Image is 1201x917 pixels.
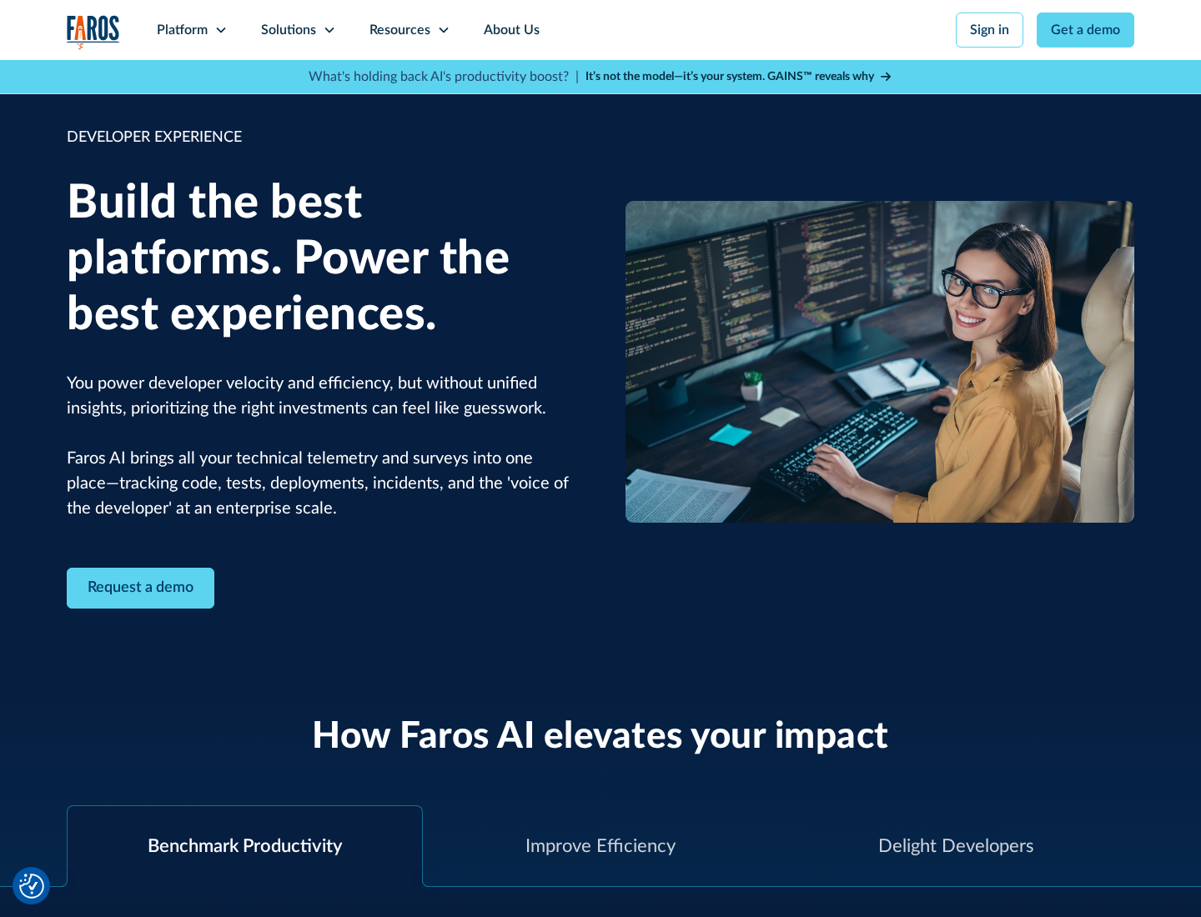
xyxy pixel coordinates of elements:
[157,20,208,40] div: Platform
[585,71,874,83] strong: It’s not the model—it’s your system. GAINS™ reveals why
[312,715,889,759] h2: How Faros AI elevates your impact
[67,15,120,49] img: Logo of the analytics and reporting company Faros.
[148,833,342,860] div: Benchmark Productivity
[261,20,316,40] div: Solutions
[67,568,214,609] a: Contact Modal
[878,833,1034,860] div: Delight Developers
[67,176,575,344] h1: Build the best platforms. Power the best experiences.
[309,67,579,87] p: What's holding back AI's productivity boost? |
[19,874,44,899] button: Cookie Settings
[525,833,676,860] div: Improve Efficiency
[67,127,575,149] div: DEVELOPER EXPERIENCE
[1037,13,1134,48] a: Get a demo
[19,874,44,899] img: Revisit consent button
[585,68,892,86] a: It’s not the model—it’s your system. GAINS™ reveals why
[956,13,1023,48] a: Sign in
[369,20,430,40] div: Resources
[67,371,575,521] p: You power developer velocity and efficiency, but without unified insights, prioritizing the right...
[67,15,120,49] a: home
